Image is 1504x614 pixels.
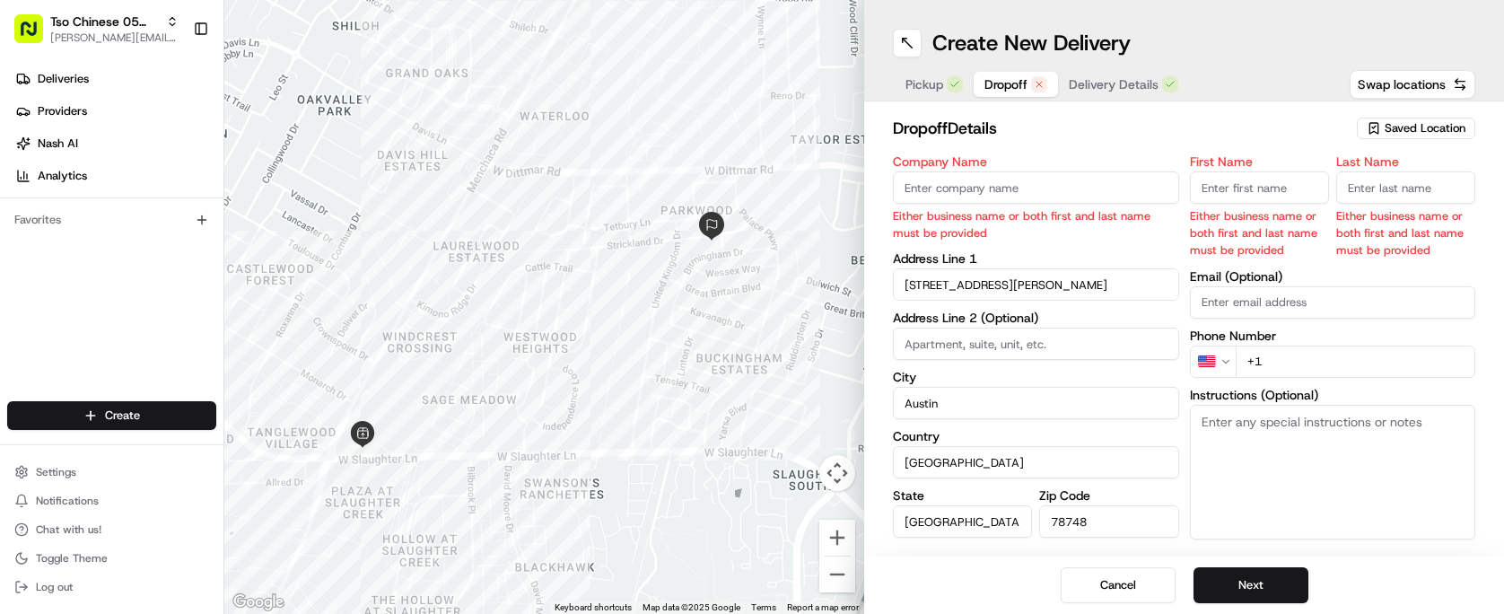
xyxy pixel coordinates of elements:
input: Enter first name [1190,171,1329,204]
a: Powered byPylon [127,303,217,318]
input: Enter company name [893,171,1179,204]
label: Phone Number [1190,329,1476,342]
button: Swap locations [1350,70,1475,99]
input: Apartment, suite, unit, etc. [893,328,1179,360]
span: Delivery Details [1069,75,1159,93]
button: Chat with us! [7,517,216,542]
button: Next [1194,567,1308,603]
label: Address Line 1 [893,252,1179,265]
div: Favorites [7,206,216,234]
a: Deliveries [7,65,223,93]
button: [PERSON_NAME][EMAIL_ADDRESS][DOMAIN_NAME] [50,31,179,45]
h1: Create New Delivery [932,29,1131,57]
input: Enter address [893,268,1179,301]
span: Dropoff [984,75,1027,93]
button: Zoom in [819,520,855,556]
label: Zip Code [1039,489,1178,502]
span: Log out [36,580,73,594]
label: Address Line 2 (Optional) [893,311,1179,324]
img: Nash [18,18,54,54]
span: Nash AI [38,136,78,152]
div: 📗 [18,262,32,276]
img: Google [229,591,288,614]
span: Providers [38,103,87,119]
button: Toggle Theme [7,546,216,571]
span: Toggle Theme [36,551,108,566]
a: 💻API Documentation [144,253,295,285]
button: Map camera controls [819,455,855,491]
span: Analytics [38,168,87,184]
span: API Documentation [170,260,288,278]
p: Either business name or both first and last name must be provided [1190,207,1329,259]
button: Tso Chinese 05 [PERSON_NAME][PERSON_NAME][EMAIL_ADDRESS][DOMAIN_NAME] [7,7,186,50]
input: Enter state [893,505,1032,538]
input: Enter email address [1190,286,1476,319]
button: Saved Location [1357,116,1475,141]
div: 💻 [152,262,166,276]
button: Start new chat [305,177,327,198]
span: Create [105,408,140,424]
span: Chat with us! [36,522,101,537]
span: Settings [36,465,76,479]
span: Map data ©2025 Google [643,602,740,612]
span: Swap locations [1358,75,1446,93]
a: Providers [7,97,223,126]
div: Start new chat [61,171,294,189]
span: Pylon [179,304,217,318]
span: Saved Location [1385,120,1465,136]
a: Analytics [7,162,223,190]
span: Deliveries [38,71,89,87]
a: Open this area in Google Maps (opens a new window) [229,591,288,614]
div: We're available if you need us! [61,189,227,204]
p: Welcome 👋 [18,72,327,101]
span: Knowledge Base [36,260,137,278]
input: Enter zip code [1039,505,1178,538]
label: Country [893,430,1179,443]
img: 1736555255976-a54dd68f-1ca7-489b-9aae-adbdc363a1c4 [18,171,50,204]
label: Instructions (Optional) [1190,389,1476,401]
p: Either business name or both first and last name must be provided [1336,207,1475,259]
input: Enter phone number [1236,346,1476,378]
button: Create [7,401,216,430]
label: First Name [1190,155,1329,168]
input: Enter last name [1336,171,1475,204]
a: Report a map error [787,602,859,612]
button: Cancel [1061,567,1176,603]
span: Notifications [36,494,99,508]
label: Last Name [1336,155,1475,168]
h2: dropoff Details [893,116,1346,141]
label: City [893,371,1179,383]
button: Settings [7,460,216,485]
label: Email (Optional) [1190,270,1476,283]
input: Enter country [893,446,1179,478]
span: Pickup [905,75,943,93]
a: Terms [751,602,776,612]
button: Log out [7,575,216,600]
label: Company Name [893,155,1179,168]
input: Clear [47,116,296,135]
button: Tso Chinese 05 [PERSON_NAME] [50,13,159,31]
button: Notifications [7,488,216,513]
p: Either business name or both first and last name must be provided [893,207,1179,241]
a: Nash AI [7,129,223,158]
button: Zoom out [819,557,855,592]
input: Enter city [893,387,1179,419]
button: Keyboard shortcuts [555,601,632,614]
a: 📗Knowledge Base [11,253,144,285]
label: State [893,489,1032,502]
